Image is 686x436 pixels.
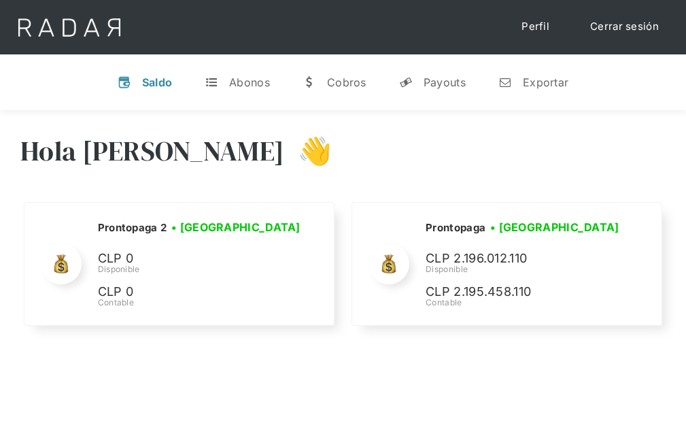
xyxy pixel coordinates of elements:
a: Perfil [508,14,563,40]
h2: Prontopaga [426,221,485,235]
div: y [399,76,413,89]
p: CLP 2.195.458.110 [426,282,630,302]
h3: 👋 [284,134,332,168]
div: n [498,76,512,89]
div: Contable [98,297,305,309]
p: CLP 0 [98,249,302,269]
div: w [303,76,316,89]
div: Exportar [523,76,568,89]
div: Payouts [424,76,466,89]
p: CLP 0 [98,282,302,302]
p: CLP 2.196.012.110 [426,249,630,269]
h3: Hola [PERSON_NAME] [20,134,284,168]
div: Contable [426,297,630,309]
a: Cerrar sesión [577,14,672,40]
div: Disponible [98,263,305,275]
h2: Prontopaga 2 [98,221,167,235]
h3: • [GEOGRAPHIC_DATA] [171,219,301,235]
div: t [205,76,218,89]
div: Cobros [327,76,366,89]
h3: • [GEOGRAPHIC_DATA] [490,219,619,235]
div: Abonos [229,76,270,89]
div: Saldo [142,76,173,89]
div: Disponible [426,263,630,275]
div: v [118,76,131,89]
